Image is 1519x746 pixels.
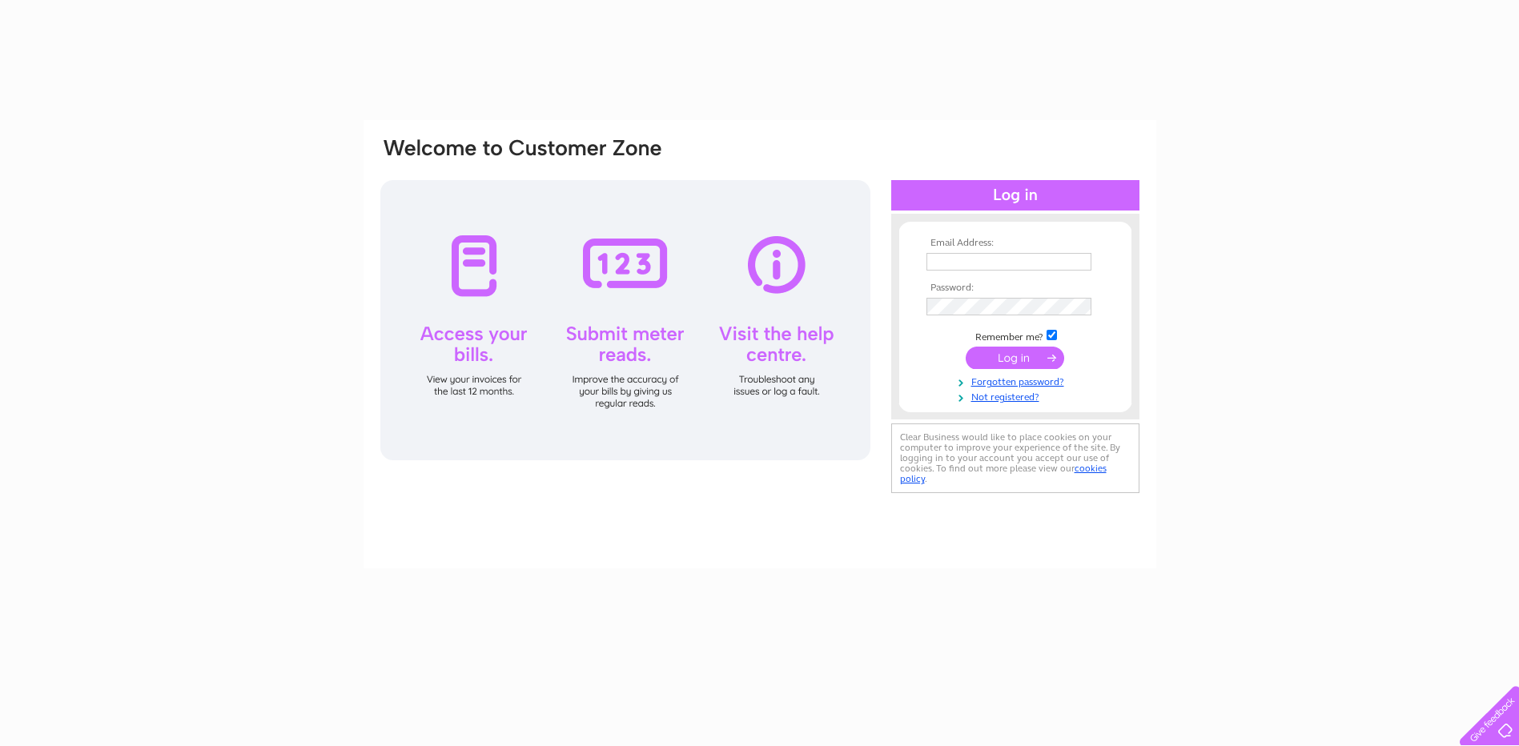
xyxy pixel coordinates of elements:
[926,373,1108,388] a: Forgotten password?
[891,423,1139,493] div: Clear Business would like to place cookies on your computer to improve your experience of the sit...
[922,327,1108,343] td: Remember me?
[966,347,1064,369] input: Submit
[926,388,1108,403] a: Not registered?
[922,238,1108,249] th: Email Address:
[900,463,1107,484] a: cookies policy
[922,283,1108,294] th: Password:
